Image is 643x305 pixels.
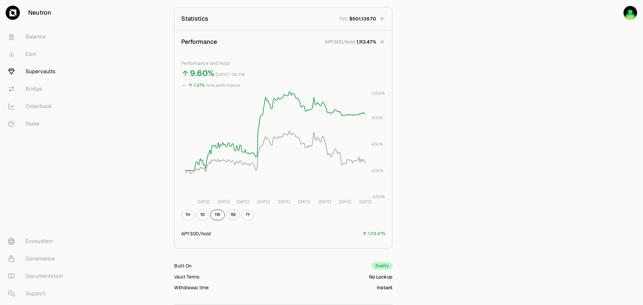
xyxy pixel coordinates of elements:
p: Performance [181,37,217,47]
tspan: -4.50% [371,194,385,200]
tspan: [DATE] [359,199,372,204]
tspan: [DATE] [318,199,331,204]
tspan: 9.00% [371,115,383,121]
a: Balance [3,28,72,46]
div: Built On [174,262,192,269]
button: 1D [196,210,209,220]
a: Orderbook [3,98,72,115]
a: Documentation [3,268,72,285]
span: 1,113.47% [356,39,376,45]
div: 1,113.47% [368,230,385,238]
div: Withdrawal time [174,284,209,291]
p: Performance and Hold [181,60,385,67]
img: flarnrules [623,5,638,20]
div: APY30D/hold [181,230,211,237]
tspan: 13.50% [371,90,385,96]
div: Hold performance [206,82,240,89]
tspan: 0.00% [371,168,383,173]
span: $501,139.70 [349,15,376,22]
tspan: [DATE] [257,199,270,204]
a: Earn [3,46,72,63]
div: Duality [372,262,392,270]
tspan: [DATE] [197,199,210,204]
div: [DATE] 1:00 PM [216,71,245,79]
a: Stake [3,115,72,133]
button: 1M [226,210,240,220]
p: APY30D/hold [325,39,355,45]
a: Bridge [3,80,72,98]
tspan: [DATE] [339,199,351,204]
div: PerformanceAPY30D/hold1,113.47% [174,53,392,248]
button: 1W [210,210,225,220]
a: Support [3,285,72,302]
a: Ecosystem [3,233,72,250]
p: Statistics [181,14,208,23]
div: 1.27% [194,82,205,89]
a: Governance [3,250,72,268]
tspan: [DATE] [237,199,249,204]
tspan: [DATE] [298,199,310,204]
button: 1H [181,210,195,220]
div: Instant [377,284,392,291]
tspan: 4.50% [371,141,383,147]
button: 1Y [241,210,254,220]
div: 9.60% [190,68,214,79]
div: Vault Terms [174,274,199,280]
tspan: [DATE] [278,199,290,204]
div: No Lockup [369,274,392,280]
button: StatisticsTVL$501,139.70 [174,7,392,30]
tspan: [DATE] [218,199,230,204]
a: Supervaults [3,63,72,80]
button: PerformanceAPY30D/hold1,113.47% [174,30,392,53]
p: TVL [339,15,348,22]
